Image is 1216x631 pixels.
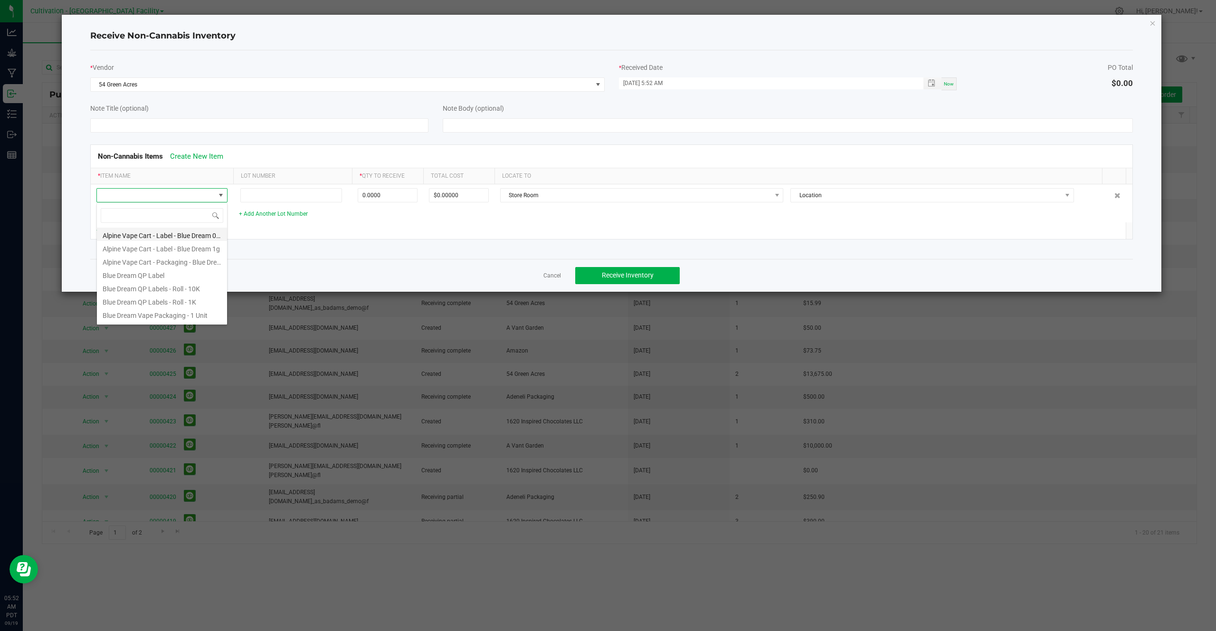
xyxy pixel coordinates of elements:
span: Receive Inventory [602,271,654,279]
iframe: Resource center [9,555,38,583]
div: Vendor [90,63,605,73]
th: Total Cost [423,168,494,184]
span: $0.00 [1111,78,1133,88]
span: Non-Cannabis Items [98,152,163,161]
span: 54 Green Acres [91,78,592,91]
div: Received Date [619,63,957,73]
th: Lot Number [233,168,352,184]
th: Item Name [91,168,233,184]
div: Note Title (optional) [90,104,428,114]
th: Qty to Receive [352,168,423,184]
span: Store Room [501,189,771,202]
div: PO Total [1108,63,1133,73]
input: MM/dd/yyyy HH:MM a [619,77,913,89]
span: Now [944,81,954,86]
div: Note Body (optional) [443,104,1133,114]
a: Create New Item [170,152,223,161]
a: Cancel [543,272,561,280]
a: + Add Another Lot Number [239,210,308,217]
span: Location [791,189,1062,202]
span: Toggle popup [923,77,942,89]
button: Receive Inventory [575,267,680,284]
th: Locate To [494,168,1102,184]
button: Close [1149,17,1156,29]
h4: Receive Non-Cannabis Inventory [90,30,1133,42]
